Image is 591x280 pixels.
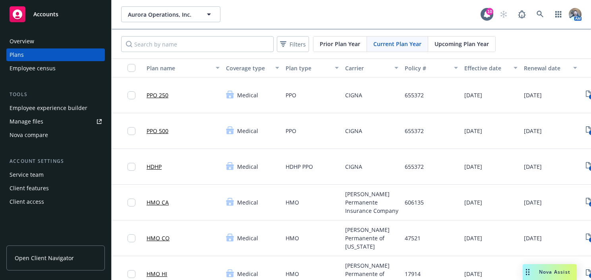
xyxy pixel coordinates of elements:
[569,8,581,21] img: photo
[127,127,135,135] input: Toggle Row Selected
[237,162,258,171] span: Medical
[345,91,362,99] span: CIGNA
[464,270,482,278] span: [DATE]
[345,226,398,251] span: [PERSON_NAME] Permanente of [US_STATE]
[286,127,296,135] span: PPO
[10,182,49,195] div: Client features
[282,58,342,77] button: Plan type
[6,168,105,181] a: Service team
[127,91,135,99] input: Toggle Row Selected
[147,270,167,278] a: HMO HI
[10,129,48,141] div: Nova compare
[6,3,105,25] a: Accounts
[539,268,570,275] span: Nova Assist
[524,91,542,99] span: [DATE]
[10,102,87,114] div: Employee experience builder
[6,62,105,75] a: Employee census
[405,91,424,99] span: 655372
[373,40,421,48] span: Current Plan Year
[10,62,56,75] div: Employee census
[523,264,533,280] div: Drag to move
[237,234,258,242] span: Medical
[286,198,299,207] span: HMO
[6,102,105,114] a: Employee experience builder
[6,182,105,195] a: Client features
[524,127,542,135] span: [DATE]
[345,190,398,215] span: [PERSON_NAME] Permanente Insurance Company
[6,115,105,128] a: Manage files
[524,64,568,72] div: Renewal date
[464,234,482,242] span: [DATE]
[127,163,135,171] input: Toggle Row Selected
[496,6,512,22] a: Start snowing
[345,64,390,72] div: Carrier
[128,10,197,19] span: Aurora Operations, Inc.
[143,58,223,77] button: Plan name
[147,64,211,72] div: Plan name
[6,48,105,61] a: Plans
[121,36,274,52] input: Search by name
[121,6,220,22] button: Aurora Operations, Inc.
[286,64,330,72] div: Plan type
[6,129,105,141] a: Nova compare
[405,234,421,242] span: 47521
[147,234,170,242] a: HMO CO
[147,127,168,135] a: PPO 500
[286,91,296,99] span: PPO
[524,234,542,242] span: [DATE]
[223,58,282,77] button: Coverage type
[405,64,449,72] div: Policy #
[464,64,509,72] div: Effective date
[277,36,309,52] button: Filters
[486,8,493,15] div: 10
[127,270,135,278] input: Toggle Row Selected
[435,40,489,48] span: Upcoming Plan Year
[237,127,258,135] span: Medical
[523,264,577,280] button: Nova Assist
[127,199,135,207] input: Toggle Row Selected
[10,35,34,48] div: Overview
[127,64,135,72] input: Select all
[278,39,307,50] span: Filters
[464,91,482,99] span: [DATE]
[514,6,530,22] a: Report a Bug
[461,58,521,77] button: Effective date
[405,127,424,135] span: 655372
[147,198,169,207] a: HMO CA
[345,127,362,135] span: CIGNA
[286,234,299,242] span: HMO
[464,127,482,135] span: [DATE]
[6,35,105,48] a: Overview
[402,58,461,77] button: Policy #
[15,254,74,262] span: Open Client Navigator
[290,40,306,48] span: Filters
[405,162,424,171] span: 655372
[345,162,362,171] span: CIGNA
[286,162,313,171] span: HDHP PPO
[6,91,105,98] div: Tools
[464,162,482,171] span: [DATE]
[147,162,162,171] a: HDHP
[10,48,24,61] div: Plans
[524,198,542,207] span: [DATE]
[405,198,424,207] span: 606135
[405,270,421,278] span: 17914
[464,198,482,207] span: [DATE]
[237,270,258,278] span: Medical
[237,198,258,207] span: Medical
[320,40,360,48] span: Prior Plan Year
[521,58,580,77] button: Renewal date
[342,58,402,77] button: Carrier
[127,234,135,242] input: Toggle Row Selected
[10,115,43,128] div: Manage files
[237,91,258,99] span: Medical
[6,195,105,208] a: Client access
[10,168,44,181] div: Service team
[226,64,270,72] div: Coverage type
[550,6,566,22] a: Switch app
[532,6,548,22] a: Search
[524,162,542,171] span: [DATE]
[33,11,58,17] span: Accounts
[286,270,299,278] span: HMO
[6,157,105,165] div: Account settings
